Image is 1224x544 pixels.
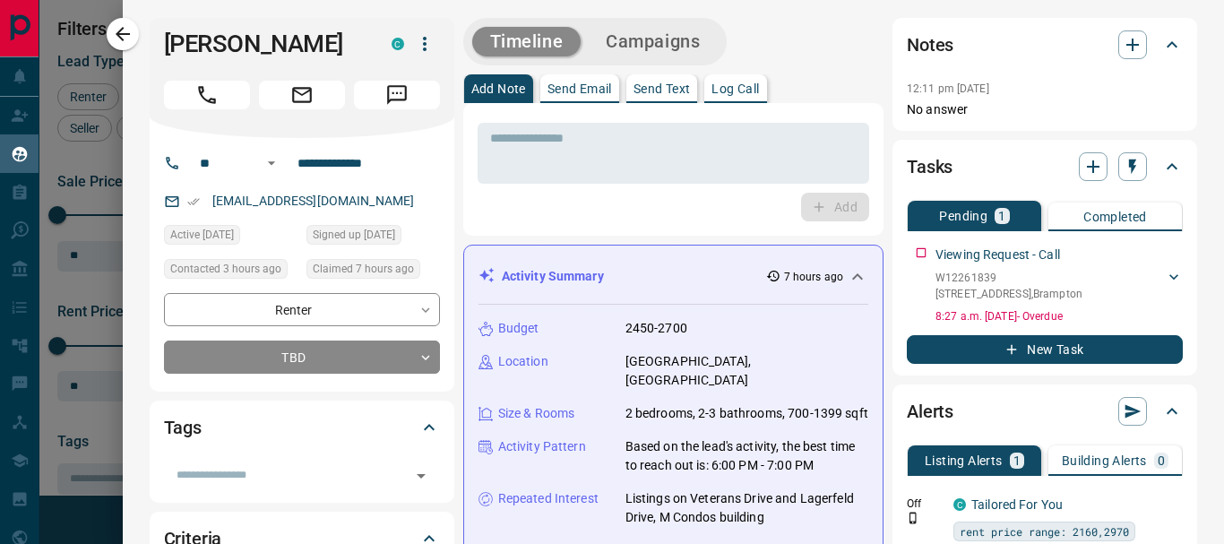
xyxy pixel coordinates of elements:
a: Tailored For You [971,497,1063,512]
p: Log Call [711,82,759,95]
p: 2 bedrooms, 2-3 bathrooms, 700-1399 sqft [625,404,868,423]
p: 2450-2700 [625,319,687,338]
p: W12261839 [935,270,1082,286]
div: W12261839[STREET_ADDRESS],Brampton [935,266,1183,306]
button: Open [261,152,282,174]
div: condos.ca [953,498,966,511]
p: Building Alerts [1062,454,1147,467]
p: [STREET_ADDRESS] , Brampton [935,286,1082,302]
svg: Push Notification Only [907,512,919,524]
p: 1 [998,210,1005,222]
div: Renter [164,293,440,326]
p: Send Email [547,82,612,95]
p: 8:27 a.m. [DATE] - Overdue [935,308,1183,324]
p: Add Note [471,82,526,95]
p: 12:11 pm [DATE] [907,82,989,95]
button: Campaigns [588,27,718,56]
h2: Notes [907,30,953,59]
button: New Task [907,335,1183,364]
h2: Alerts [907,397,953,426]
div: Sun Aug 03 2025 [164,225,297,250]
div: Alerts [907,390,1183,433]
p: Based on the lead's activity, the best time to reach out is: 6:00 PM - 7:00 PM [625,437,868,475]
span: Email [259,81,345,109]
span: Claimed 7 hours ago [313,260,414,278]
a: [EMAIL_ADDRESS][DOMAIN_NAME] [212,194,415,208]
div: Sat Jul 19 2025 [306,225,440,250]
p: Send Text [634,82,691,95]
p: Budget [498,319,539,338]
p: [GEOGRAPHIC_DATA], [GEOGRAPHIC_DATA] [625,352,868,390]
p: Listings on Veterans Drive and Lagerfeld Drive, M Condos building [625,489,868,527]
span: Call [164,81,250,109]
p: Off [907,496,943,512]
div: condos.ca [392,38,404,50]
div: Activity Summary7 hours ago [478,260,868,293]
span: Active [DATE] [170,226,234,244]
p: 1 [1013,454,1021,467]
div: TBD [164,341,440,374]
div: Tags [164,406,440,449]
div: Notes [907,23,1183,66]
p: Listing Alerts [925,454,1003,467]
span: rent price range: 2160,2970 [960,522,1129,540]
p: Location [498,352,548,371]
p: 7 hours ago [784,269,843,285]
h2: Tasks [907,152,952,181]
p: Size & Rooms [498,404,575,423]
p: Activity Summary [502,267,604,286]
p: Repeated Interest [498,489,599,508]
h1: [PERSON_NAME] [164,30,365,58]
p: Completed [1083,211,1147,223]
p: Activity Pattern [498,437,586,456]
div: Mon Aug 18 2025 [164,259,297,284]
p: No answer [907,100,1183,119]
button: Timeline [472,27,582,56]
p: Pending [939,210,987,222]
svg: Email Verified [187,195,200,208]
p: Viewing Request - Call [935,246,1060,264]
div: Tasks [907,145,1183,188]
p: 0 [1158,454,1165,467]
h2: Tags [164,413,202,442]
button: Open [409,463,434,488]
span: Signed up [DATE] [313,226,395,244]
span: Contacted 3 hours ago [170,260,281,278]
span: Message [354,81,440,109]
div: Mon Aug 18 2025 [306,259,440,284]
